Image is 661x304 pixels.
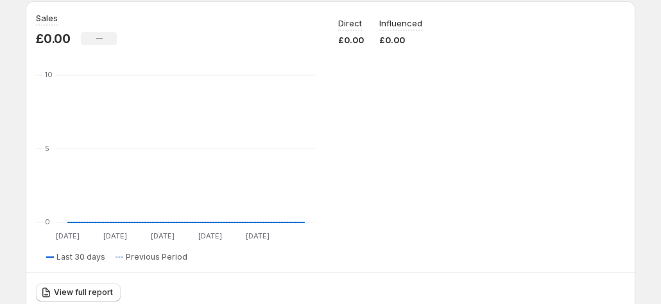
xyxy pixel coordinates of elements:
span: Previous Period [126,252,187,262]
p: Direct [338,17,362,30]
text: [DATE] [56,231,80,240]
text: [DATE] [246,231,270,240]
p: £0.00 [36,31,71,46]
a: View full report [36,283,121,301]
text: [DATE] [198,231,222,240]
text: [DATE] [103,231,127,240]
text: 0 [45,217,50,226]
p: £0.00 [379,33,422,46]
text: 5 [45,144,49,153]
p: Influenced [379,17,422,30]
h3: Sales [36,12,58,24]
span: Last 30 days [56,252,105,262]
span: View full report [54,287,113,298]
text: [DATE] [151,231,175,240]
p: £0.00 [338,33,364,46]
text: 10 [45,70,53,79]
